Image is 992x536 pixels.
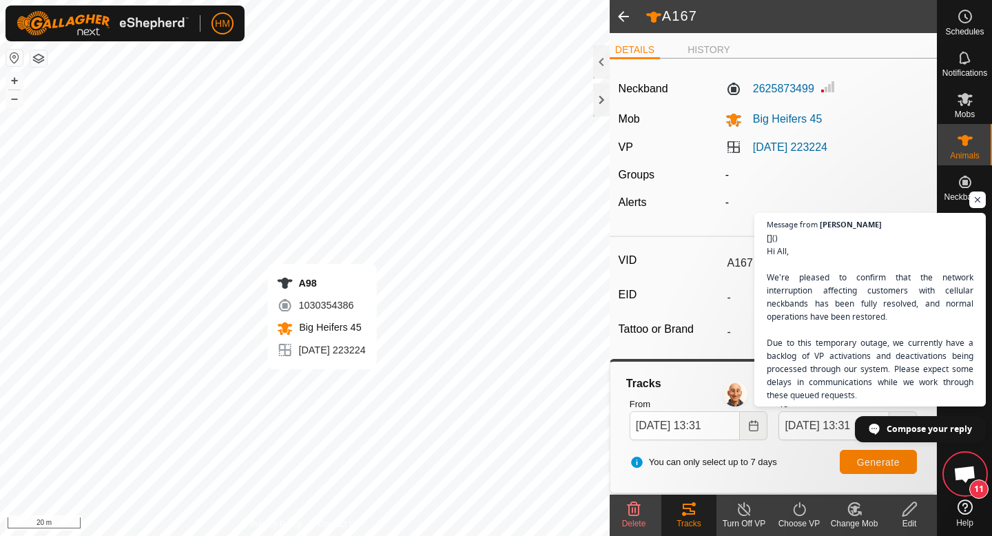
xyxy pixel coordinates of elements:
span: You can only select up to 7 days [630,455,777,469]
button: Choose Date [740,411,767,440]
div: Tracks [624,375,922,392]
button: – [6,90,23,107]
div: Change Mob [827,517,882,530]
a: Contact Us [318,518,359,530]
div: Tracks [661,517,716,530]
span: Schedules [945,28,984,36]
span: Big Heifers 45 [742,113,823,125]
button: Reset Map [6,50,23,66]
li: HISTORY [682,43,736,57]
li: DETAILS [610,43,660,59]
div: - [720,194,933,211]
a: Privacy Policy [250,518,302,530]
label: From [630,398,768,411]
label: EID [619,286,722,304]
div: Open chat [944,453,986,495]
a: [DATE] 223224 [753,141,827,153]
span: Delete [622,519,646,528]
div: - [720,167,933,183]
label: Breed [619,355,722,373]
span: Neckbands [944,193,985,201]
label: 2625873499 [725,81,814,97]
span: []() Hi All, We're pleased to confirm that the network interruption affecting customers with cell... [767,231,973,506]
span: HM [215,17,230,31]
img: Gallagher Logo [17,11,189,36]
span: Compose your reply [887,417,972,441]
label: Tattoo or Brand [619,320,722,338]
label: VP [619,141,633,153]
img: Signal strength [820,79,836,95]
label: VID [619,251,722,269]
h2: A167 [645,8,937,25]
a: Help [938,494,992,533]
div: Turn Off VP [716,517,772,530]
button: Generate [840,450,917,474]
label: Alerts [619,196,647,208]
label: Mob [619,113,640,125]
span: [PERSON_NAME] [820,220,882,228]
span: Big Heifers 45 [296,322,361,333]
span: Help [956,519,973,527]
button: Map Layers [30,50,47,67]
label: Neckband [619,81,668,97]
span: 11 [969,480,989,499]
span: Mobs [955,110,975,118]
button: + [6,72,23,89]
span: Notifications [942,69,987,77]
label: Groups [619,169,654,181]
div: Choose VP [772,517,827,530]
span: Animals [950,152,980,160]
span: Generate [857,457,900,468]
div: [DATE] 223224 [276,342,365,358]
span: Message from [767,220,818,228]
div: 1030354386 [276,297,365,313]
div: Edit [882,517,937,530]
div: A98 [276,275,365,291]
